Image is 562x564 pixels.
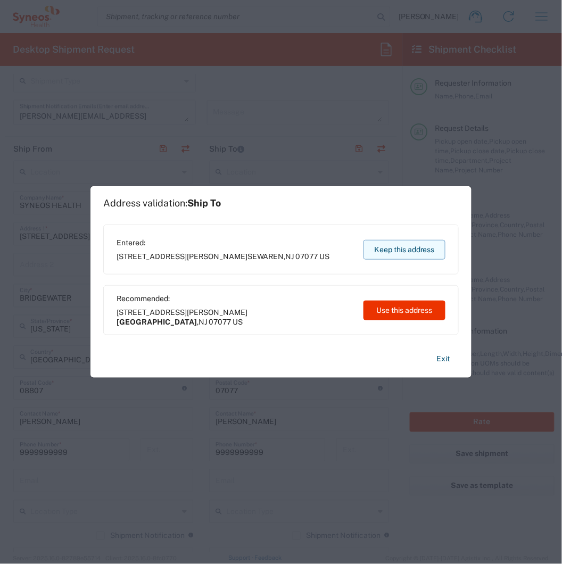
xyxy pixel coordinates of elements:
span: Entered: [117,238,329,247]
h1: Address validation: [103,197,221,209]
span: NJ [285,252,294,261]
span: 07077 [209,318,231,326]
span: US [233,318,243,326]
span: US [319,252,329,261]
span: [STREET_ADDRESS][PERSON_NAME] , [117,252,329,261]
span: [GEOGRAPHIC_DATA] [117,318,197,326]
span: NJ [199,318,207,326]
span: Ship To [187,197,221,209]
button: Keep this address [363,240,445,260]
span: SEWAREN [247,252,284,261]
span: Recommended: [117,294,353,303]
span: [STREET_ADDRESS][PERSON_NAME] , [117,308,353,327]
span: 07077 [295,252,318,261]
button: Use this address [363,301,445,320]
button: Exit [428,350,459,368]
